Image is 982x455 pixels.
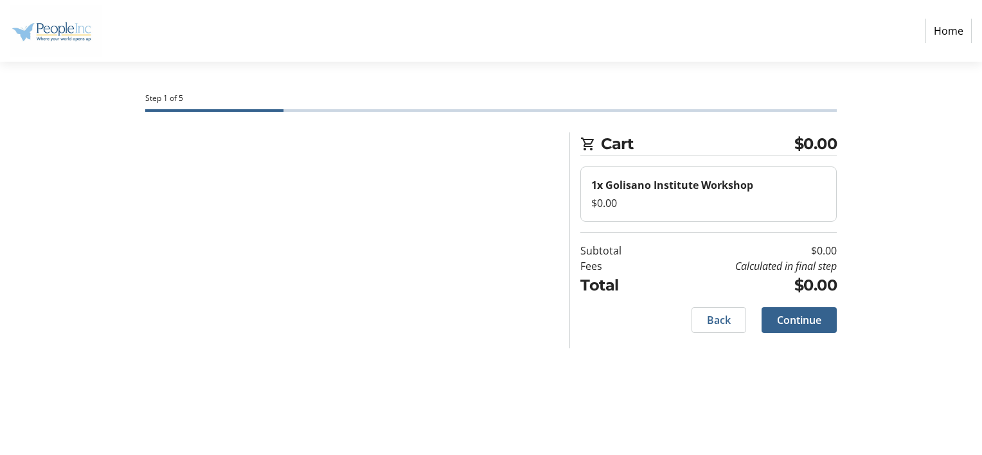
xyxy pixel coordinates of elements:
strong: 1x Golisano Institute Workshop [591,178,753,192]
span: Cart [601,132,794,156]
td: Subtotal [580,243,654,258]
button: Back [692,307,746,333]
td: Fees [580,258,654,274]
span: $0.00 [794,132,837,156]
img: People Inc.'s Logo [10,5,102,57]
td: Calculated in final step [654,258,837,274]
a: Home [925,19,972,43]
td: Total [580,274,654,297]
div: $0.00 [591,195,826,211]
td: $0.00 [654,243,837,258]
div: Step 1 of 5 [145,93,837,104]
td: $0.00 [654,274,837,297]
span: Continue [777,312,821,328]
span: Back [707,312,731,328]
button: Continue [762,307,837,333]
